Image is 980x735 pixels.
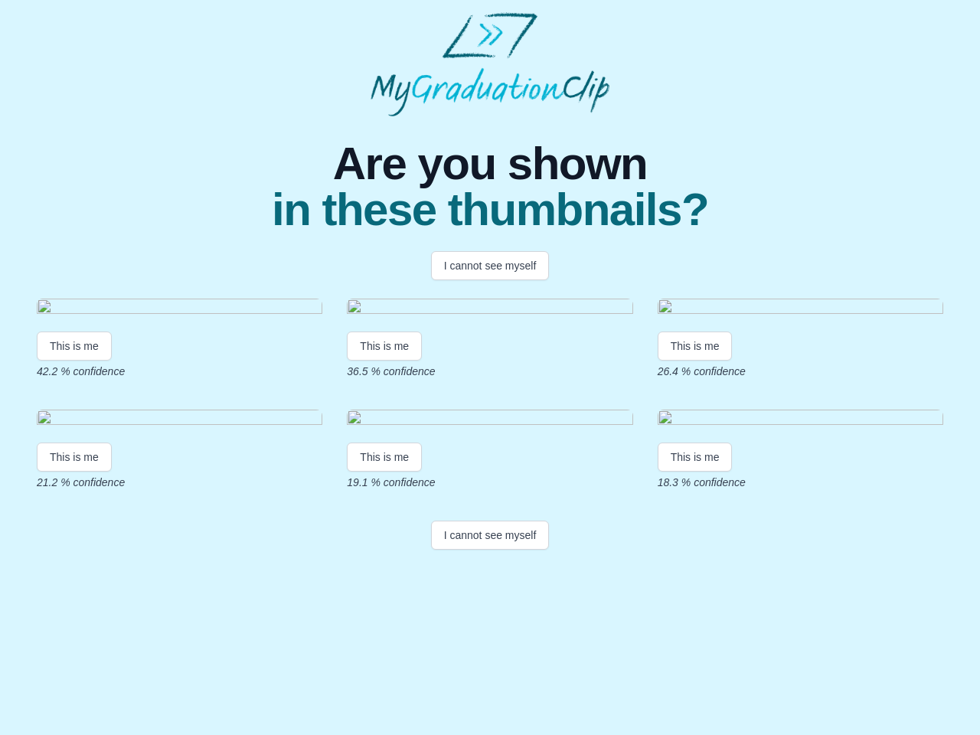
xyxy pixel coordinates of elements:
[37,364,322,379] p: 42.2 % confidence
[37,410,322,430] img: 09dde4526e46040d86957394e43881ddb8ce861d.gif
[658,410,943,430] img: 1957afb299597349cfae7b7132f06169c2ddc97c.gif
[347,332,422,361] button: This is me
[37,443,112,472] button: This is me
[37,299,322,319] img: ab7c2c055f5ef86a8145255813cb8b9b1f27fba8.gif
[347,364,632,379] p: 36.5 % confidence
[431,521,550,550] button: I cannot see myself
[272,141,708,187] span: Are you shown
[658,332,733,361] button: This is me
[431,251,550,280] button: I cannot see myself
[658,443,733,472] button: This is me
[347,475,632,490] p: 19.1 % confidence
[347,410,632,430] img: 76a09f6d1e58f6b119a20903561a1c104d359c92.gif
[371,12,609,116] img: MyGraduationClip
[37,475,322,490] p: 21.2 % confidence
[272,187,708,233] span: in these thumbnails?
[37,332,112,361] button: This is me
[658,364,943,379] p: 26.4 % confidence
[658,475,943,490] p: 18.3 % confidence
[347,299,632,319] img: 8795e75f9565d188796b54a4e9bd3f1d4b889d83.gif
[658,299,943,319] img: 5eb636cde5568e047444ab553017eac20b42db68.gif
[347,443,422,472] button: This is me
